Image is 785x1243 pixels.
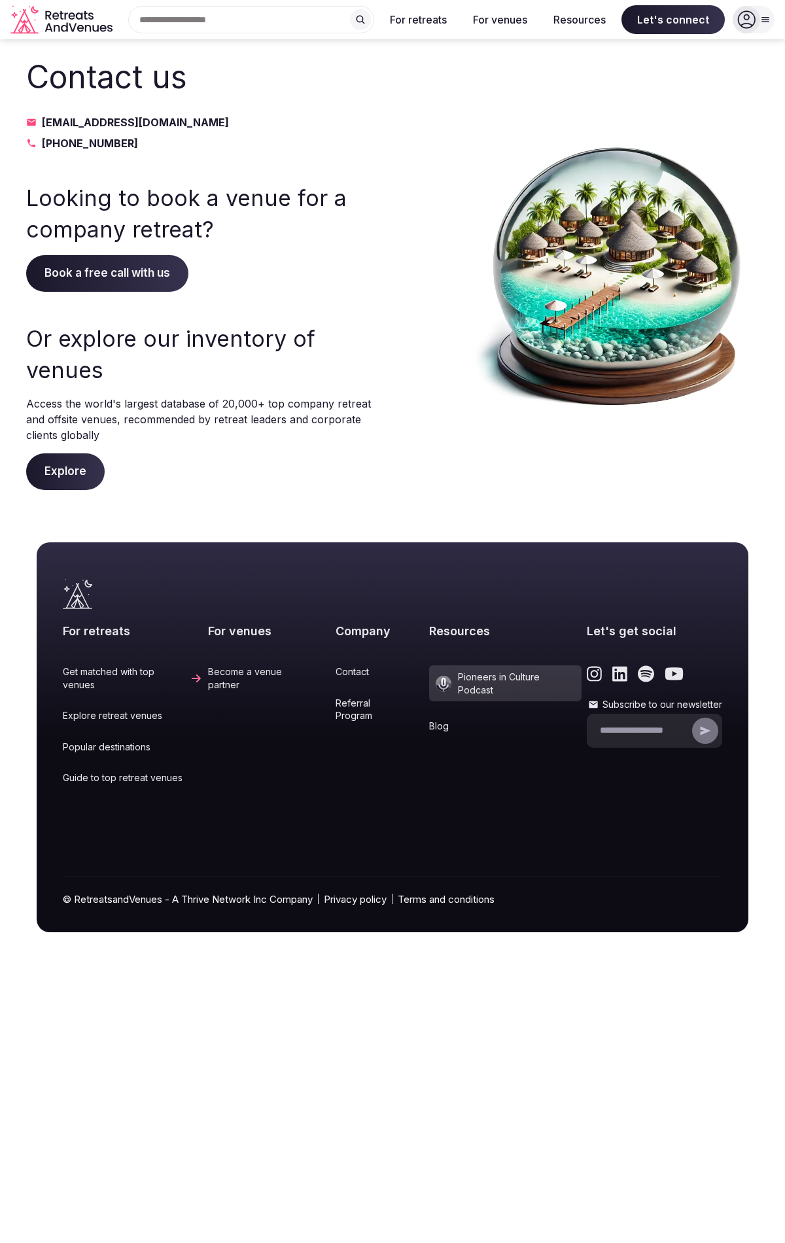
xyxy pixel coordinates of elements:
h2: Company [336,623,424,639]
a: Explore [26,464,105,478]
button: For retreats [379,5,457,34]
button: For venues [462,5,538,34]
a: Link to the retreats and venues LinkedIn page [612,665,627,682]
label: Subscribe to our newsletter [587,698,722,711]
span: Let's connect [621,5,725,34]
span: Book a free call with us [26,255,188,292]
a: Link to the retreats and venues Instagram page [587,665,602,682]
h2: Let's get social [587,623,722,639]
h2: For venues [208,623,330,639]
h2: For retreats [63,623,203,639]
a: Get matched with top venues [63,665,203,691]
h2: Contact us [26,55,379,99]
h3: Looking to book a venue for a company retreat? [26,183,379,245]
span: Explore [26,453,105,490]
p: Access the world's largest database of 20,000+ top company retreat and offsite venues, recommende... [26,396,379,443]
a: Link to the retreats and venues Spotify page [638,665,654,682]
a: Visit the homepage [63,579,92,609]
a: Link to the retreats and venues Youtube page [665,665,684,682]
img: Contact us [469,55,759,490]
a: Terms and conditions [398,892,495,906]
h2: Resources [429,623,582,639]
a: Become a venue partner [208,665,330,691]
a: Popular destinations [63,741,203,754]
a: [EMAIL_ADDRESS][DOMAIN_NAME] [26,114,379,130]
a: Contact [336,665,424,678]
svg: Retreats and Venues company logo [10,5,115,35]
a: Pioneers in Culture Podcast [429,665,582,701]
button: Resources [543,5,616,34]
h3: Or explore our inventory of venues [26,323,379,385]
div: © RetreatsandVenues - A Thrive Network Inc Company [63,877,722,932]
a: Visit the homepage [10,5,115,35]
a: Privacy policy [324,892,387,906]
a: Blog [429,720,582,733]
a: Referral Program [336,697,424,722]
a: Explore retreat venues [63,709,203,722]
a: Book a free call with us [26,266,188,279]
a: Guide to top retreat venues [63,771,203,784]
a: [PHONE_NUMBER] [26,135,379,151]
